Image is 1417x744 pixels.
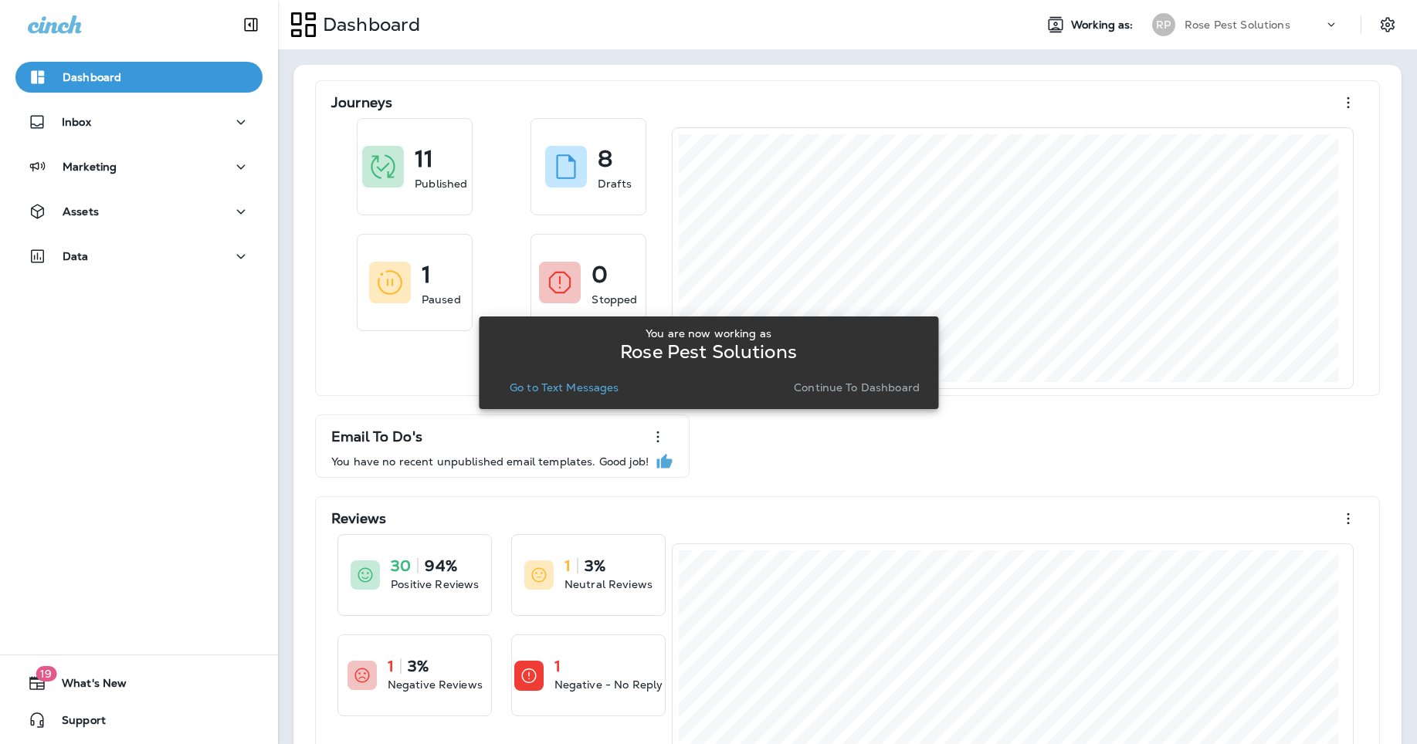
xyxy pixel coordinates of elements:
button: Marketing [15,151,263,182]
div: RP [1152,13,1175,36]
button: 19What's New [15,668,263,698]
button: Go to Text Messages [503,377,625,398]
button: Collapse Sidebar [229,9,273,40]
p: Rose Pest Solutions [1185,19,1290,31]
span: Support [46,714,106,732]
p: Email To Do's [331,429,422,445]
button: Inbox [15,107,263,137]
p: Negative Reviews [388,677,483,692]
span: 19 [36,666,56,681]
p: Dashboard [317,13,420,36]
p: 1 [388,658,394,674]
p: 1 [422,267,431,282]
p: You are now working as [646,327,771,340]
p: Data [63,250,89,262]
p: Journeys [331,95,392,110]
span: What's New [46,677,127,695]
p: Marketing [63,161,117,173]
p: Reviews [331,511,386,526]
button: Data [15,241,263,272]
p: Published [415,176,467,191]
p: Rose Pest Solutions [620,346,797,358]
p: Assets [63,205,99,218]
p: 3% [408,658,429,674]
button: Settings [1374,11,1402,39]
button: Assets [15,196,263,227]
p: 94% [425,558,456,573]
button: Support [15,705,263,736]
button: Dashboard [15,62,263,93]
span: Working as: [1071,19,1137,32]
p: Dashboard [63,71,121,83]
p: Inbox [62,116,91,128]
p: Go to Text Messages [510,381,619,394]
p: Positive Reviews [391,577,479,592]
p: 11 [415,151,433,167]
p: Paused [422,292,461,307]
p: 30 [391,558,411,573]
p: You have no recent unpublished email templates. Good job! [331,455,649,468]
p: Continue to Dashboard [794,381,920,394]
button: Continue to Dashboard [788,377,926,398]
